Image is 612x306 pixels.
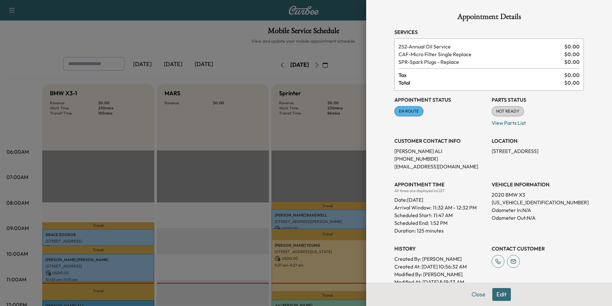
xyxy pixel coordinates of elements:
[564,71,580,79] span: $ 0.00
[467,288,490,301] button: Close
[399,58,562,66] span: Spark Plugs - Replace
[492,245,584,252] h3: CONTACT CUSTOMER
[492,137,584,145] h3: LOCATION
[492,199,584,206] p: [US_VEHICLE_IDENTIFICATION_NUMBER]
[394,270,487,278] p: Modified By : [PERSON_NAME]
[492,116,584,127] p: View Parts List
[492,108,523,115] span: NOT READY
[430,219,447,227] p: 1:52 PM
[394,255,487,263] p: Created By : [PERSON_NAME]
[394,188,487,193] div: All times are displayed in CDT
[492,288,511,301] button: Edit
[394,245,487,252] h3: History
[394,211,432,219] p: Scheduled Start:
[564,43,580,50] span: $ 0.00
[394,181,487,188] h3: APPOINTMENT TIME
[394,96,487,104] h3: Appointment Status
[394,193,487,204] div: Date: [DATE]
[564,79,580,87] span: $ 0.00
[394,227,487,234] p: Duration: 125 minutes
[492,96,584,104] h3: Parts Status
[394,278,487,286] p: Modified At : [DATE] 8:19:33 AM
[394,155,487,163] p: [PHONE_NUMBER]
[394,137,487,145] h3: CUSTOMER CONTACT INFO
[492,181,584,188] h3: VEHICLE INFORMATION
[564,58,580,66] span: $ 0.00
[399,71,564,79] span: Tax
[399,50,562,58] span: Micro Filter Single Replace
[564,50,580,58] span: $ 0.00
[394,204,487,211] p: Arrival Window:
[492,214,584,222] p: Odometer Out: N/A
[394,13,584,23] h1: Appointment Details
[394,28,584,36] h3: Services
[399,79,564,87] span: Total
[433,204,477,211] span: 11:32 AM - 12:32 PM
[492,147,584,155] p: [STREET_ADDRESS]
[394,263,487,270] p: Created At : [DATE] 10:56:32 AM
[394,163,487,170] p: [EMAIL_ADDRESS][DOMAIN_NAME]
[394,147,487,155] p: [PERSON_NAME] ALI
[492,206,584,214] p: Odometer In: N/A
[394,219,429,227] p: Scheduled End:
[492,191,584,199] p: 2020 BMW X3
[433,211,453,219] p: 11:47 AM
[399,43,562,50] span: Annual Oil Service
[395,108,423,115] span: EN ROUTE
